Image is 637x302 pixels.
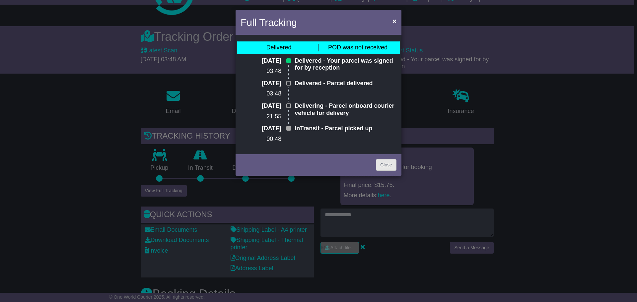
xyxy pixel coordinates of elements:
p: Delivering - Parcel onboard courier vehicle for delivery [295,102,396,117]
p: InTransit - Parcel picked up [295,125,396,132]
p: [DATE] [241,125,281,132]
p: 21:55 [241,113,281,120]
p: 00:48 [241,136,281,143]
p: [DATE] [241,57,281,65]
span: POD was not received [328,44,388,51]
span: × [392,17,396,25]
p: Delivered - Your parcel was signed for by reception [295,57,396,72]
a: Close [376,159,396,171]
p: Delivered - Parcel delivered [295,80,396,87]
p: 03:48 [241,68,281,75]
button: Close [389,14,400,28]
h4: Full Tracking [241,15,297,30]
p: [DATE] [241,102,281,110]
p: 03:48 [241,90,281,97]
p: [DATE] [241,80,281,87]
div: Delivered [266,44,291,51]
